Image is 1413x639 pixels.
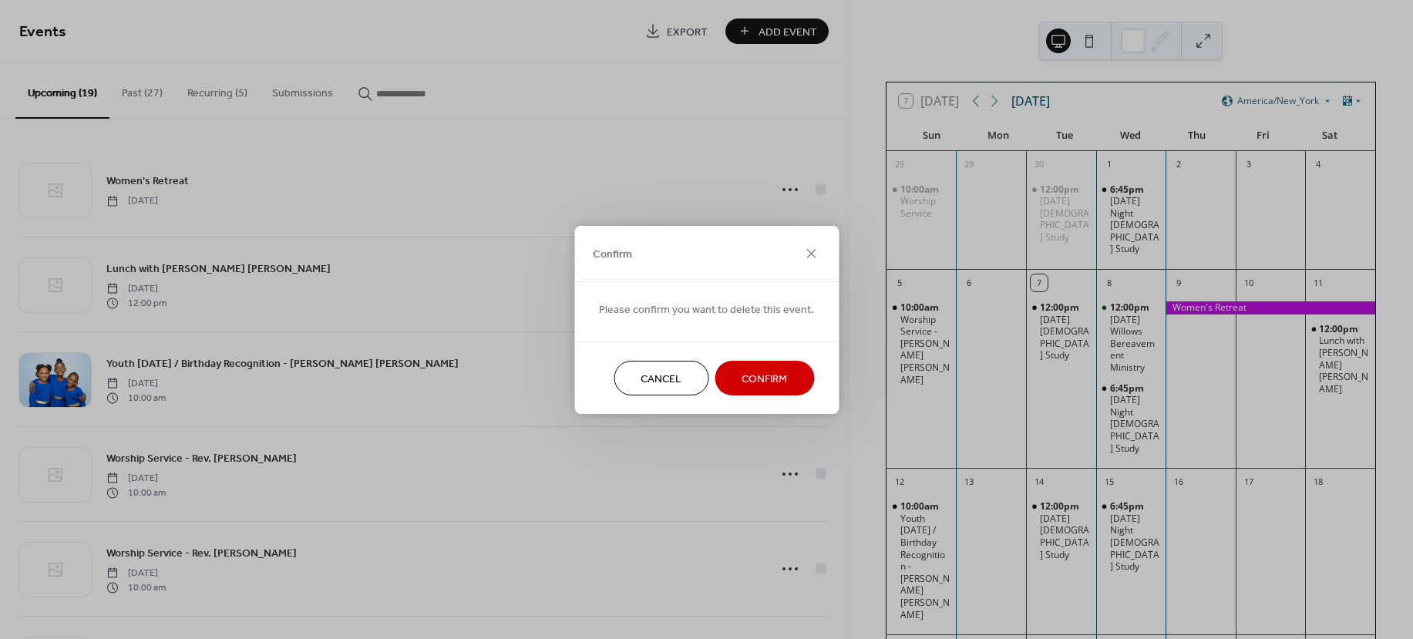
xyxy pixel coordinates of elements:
[599,301,814,318] span: Please confirm you want to delete this event.
[715,361,814,395] button: Confirm
[641,371,681,387] span: Cancel
[742,371,787,387] span: Confirm
[593,247,632,263] span: Confirm
[614,361,708,395] button: Cancel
